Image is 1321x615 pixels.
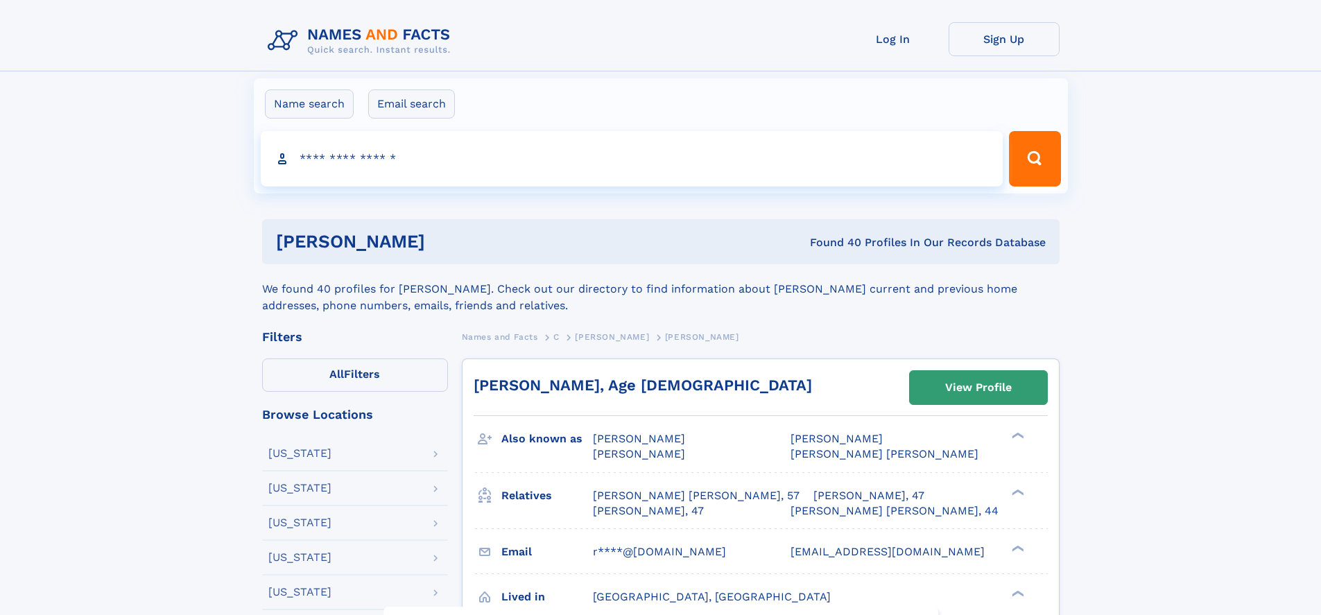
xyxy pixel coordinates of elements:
a: View Profile [910,371,1047,404]
div: Filters [262,331,448,343]
h3: Lived in [501,585,593,609]
div: [US_STATE] [268,552,331,563]
input: search input [261,131,1003,187]
div: ❯ [1008,487,1025,496]
span: [EMAIL_ADDRESS][DOMAIN_NAME] [791,545,985,558]
span: [PERSON_NAME] [791,432,883,445]
div: ❯ [1008,589,1025,598]
img: Logo Names and Facts [262,22,462,60]
a: [PERSON_NAME] [PERSON_NAME], 57 [593,488,800,503]
h3: Relatives [501,484,593,508]
a: [PERSON_NAME] [PERSON_NAME], 44 [791,503,999,519]
h3: Email [501,540,593,564]
span: [PERSON_NAME] [593,432,685,445]
label: Name search [265,89,354,119]
a: [PERSON_NAME] [575,328,649,345]
label: Filters [262,358,448,392]
span: [GEOGRAPHIC_DATA], [GEOGRAPHIC_DATA] [593,590,831,603]
span: [PERSON_NAME] [593,447,685,460]
div: ❯ [1008,544,1025,553]
a: C [553,328,560,345]
a: Names and Facts [462,328,538,345]
a: [PERSON_NAME], Age [DEMOGRAPHIC_DATA] [474,376,812,394]
h3: Also known as [501,427,593,451]
div: [US_STATE] [268,587,331,598]
div: View Profile [945,372,1012,404]
button: Search Button [1009,131,1060,187]
div: Browse Locations [262,408,448,421]
div: [US_STATE] [268,483,331,494]
span: C [553,332,560,342]
label: Email search [368,89,455,119]
span: [PERSON_NAME] [PERSON_NAME] [791,447,978,460]
a: [PERSON_NAME], 47 [813,488,924,503]
span: [PERSON_NAME] [665,332,739,342]
a: Log In [838,22,949,56]
span: [PERSON_NAME] [575,332,649,342]
div: [US_STATE] [268,517,331,528]
div: ❯ [1008,431,1025,440]
div: We found 40 profiles for [PERSON_NAME]. Check out our directory to find information about [PERSON... [262,264,1060,314]
span: All [329,367,344,381]
a: Sign Up [949,22,1060,56]
div: [US_STATE] [268,448,331,459]
h1: [PERSON_NAME] [276,233,618,250]
a: [PERSON_NAME], 47 [593,503,704,519]
div: Found 40 Profiles In Our Records Database [617,235,1046,250]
